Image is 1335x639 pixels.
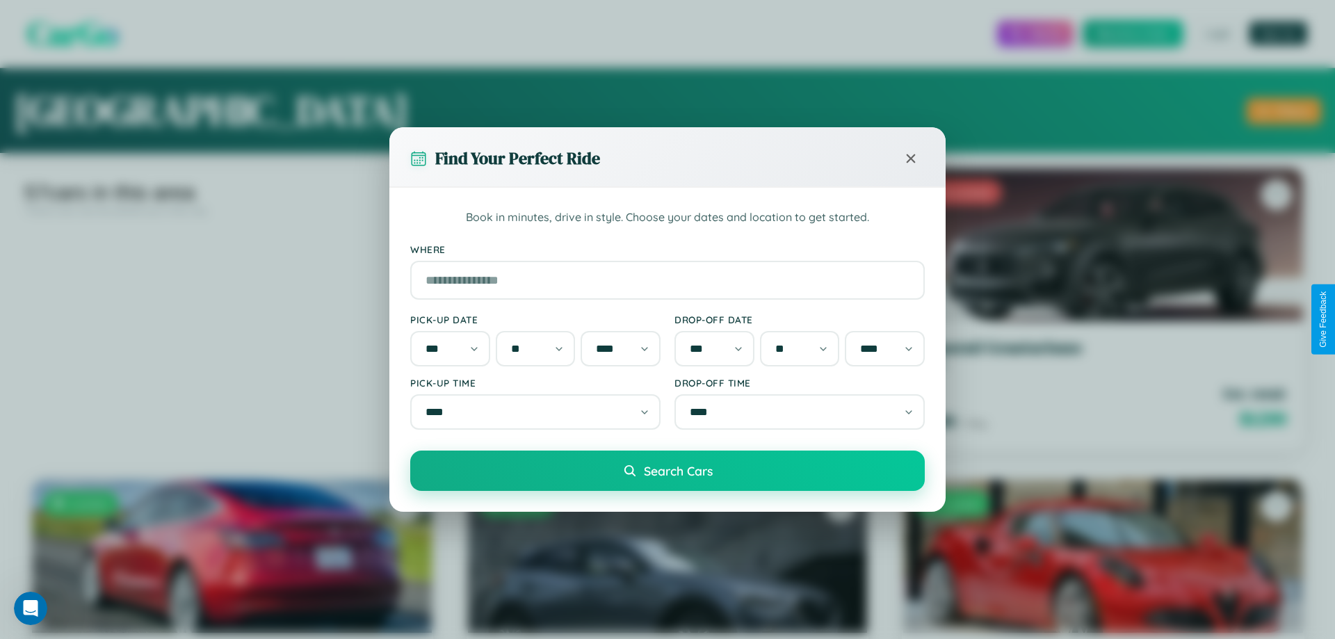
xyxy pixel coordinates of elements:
label: Drop-off Time [674,377,925,389]
span: Search Cars [644,463,713,478]
button: Search Cars [410,451,925,491]
label: Drop-off Date [674,314,925,325]
label: Pick-up Date [410,314,661,325]
label: Where [410,243,925,255]
p: Book in minutes, drive in style. Choose your dates and location to get started. [410,209,925,227]
label: Pick-up Time [410,377,661,389]
h3: Find Your Perfect Ride [435,147,600,170]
